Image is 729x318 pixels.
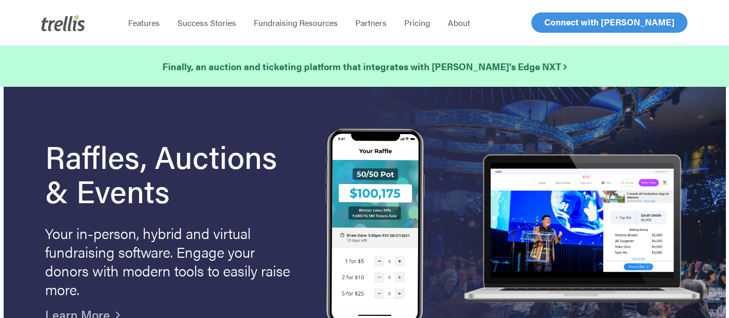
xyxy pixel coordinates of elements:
span: Success Stories [177,17,236,29]
a: Pricing [395,18,439,28]
h1: Raffles, Auctions & Events [45,139,297,207]
img: Trellis [42,15,85,31]
a: Finally, an auction and ticketing platform that integrates with [PERSON_NAME]’s Edge NXT [162,59,567,74]
span: Pricing [404,17,430,29]
a: Partners [347,18,395,28]
strong: Finally, an auction and ticketing platform that integrates with [PERSON_NAME]’s Edge NXT [162,60,567,73]
a: Features [119,18,169,28]
a: Connect with [PERSON_NAME] [531,12,687,33]
span: Connect with [PERSON_NAME] [544,16,675,28]
a: Fundraising Resources [245,18,347,28]
span: Features [128,17,160,29]
a: About [439,18,479,28]
span: Partners [355,17,387,29]
a: Success Stories [169,18,245,28]
p: Your in-person, hybrid and virtual fundraising software. Engage your donors with modern tools to ... [45,223,294,298]
span: Fundraising Resources [254,17,338,29]
img: rafflelaptop_mac_optim.png [459,154,705,303]
span: About [448,17,470,29]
